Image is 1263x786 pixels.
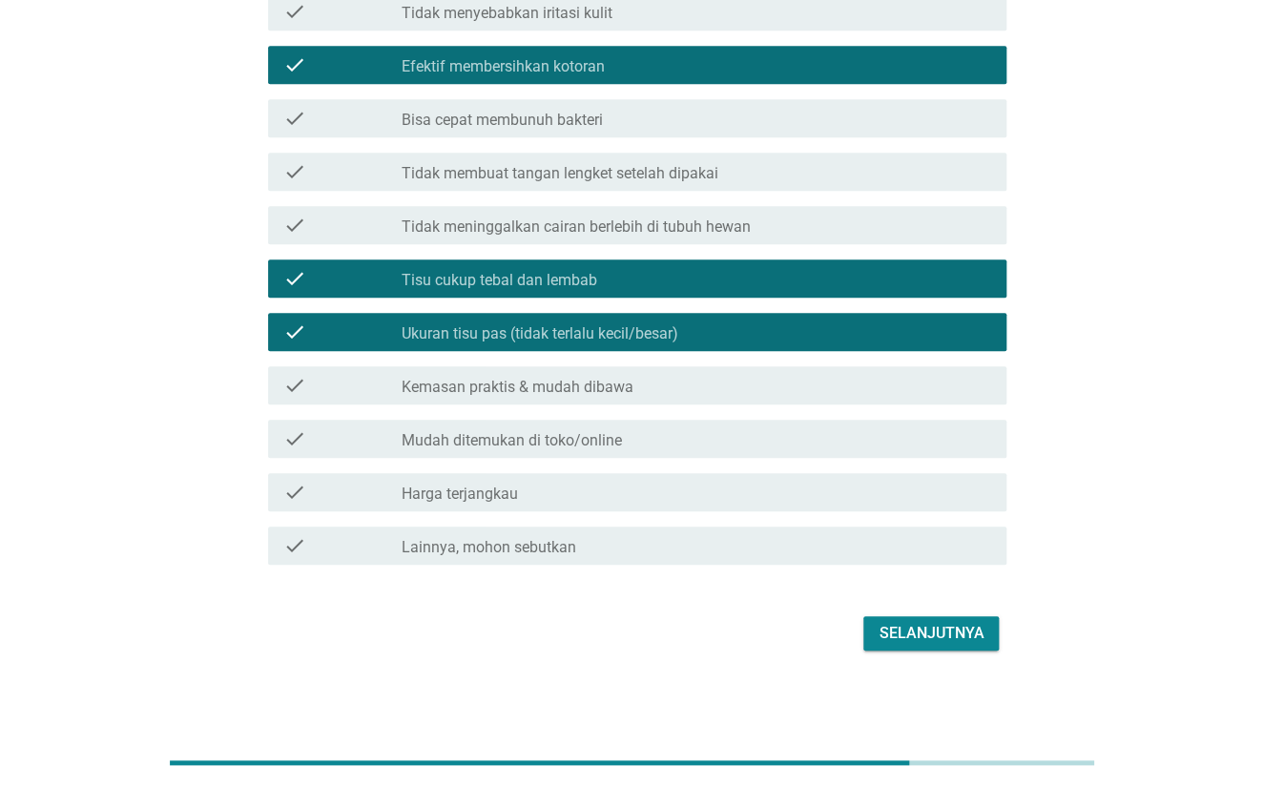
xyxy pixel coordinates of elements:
[401,324,677,343] label: Ukuran tisu pas (tidak terlalu kecil/besar)
[401,111,602,130] label: Bisa cepat membunuh bakteri
[401,378,632,397] label: Kemasan praktis & mudah dibawa
[863,616,999,651] button: Selanjutnya
[401,271,596,290] label: Tisu cukup tebal dan lembab
[283,160,306,183] i: check
[283,214,306,237] i: check
[283,481,306,504] i: check
[879,622,983,645] div: Selanjutnya
[401,57,604,76] label: Efektif membersihkan kotoran
[283,427,306,450] i: check
[401,431,621,450] label: Mudah ditemukan di toko/online
[283,534,306,557] i: check
[401,164,717,183] label: Tidak membuat tangan lengket setelah dipakai
[401,485,517,504] label: Harga terjangkau
[283,321,306,343] i: check
[283,107,306,130] i: check
[283,53,306,76] i: check
[401,4,611,23] label: Tidak menyebabkan iritasi kulit
[283,267,306,290] i: check
[401,538,575,557] label: Lainnya, mohon sebutkan
[401,217,750,237] label: Tidak meninggalkan cairan berlebih di tubuh hewan
[283,374,306,397] i: check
